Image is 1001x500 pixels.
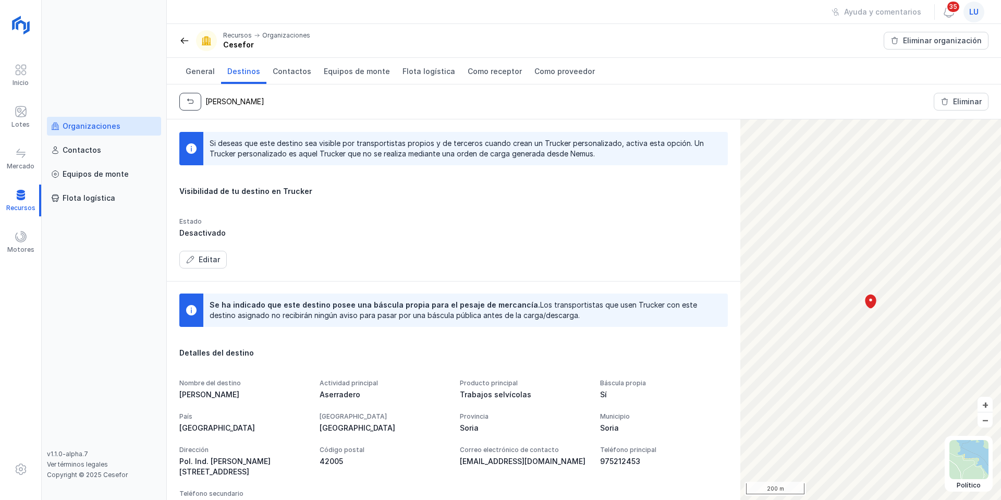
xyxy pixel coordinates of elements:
[210,300,713,321] div: Los transportistas que usen Trucker con este destino asignado no recibirán ningún aviso para pasa...
[179,456,307,477] div: Pol. Ind. [PERSON_NAME][STREET_ADDRESS]
[266,58,318,84] a: Contactos
[978,397,993,412] button: +
[273,66,311,77] span: Contactos
[63,121,120,131] div: Organizaciones
[8,12,34,38] img: logoRight.svg
[460,456,588,467] div: [EMAIL_ADDRESS][DOMAIN_NAME]
[324,66,390,77] span: Equipos de monte
[946,1,960,13] span: 35
[262,31,310,40] div: Organizaciones
[179,412,307,421] div: País
[320,446,447,454] div: Código postal
[600,412,728,421] div: Municipio
[903,35,982,46] div: Eliminar organización
[528,58,601,84] a: Como proveedor
[320,456,447,467] div: 42005
[468,66,522,77] span: Como receptor
[47,117,161,136] a: Organizaciones
[320,412,447,421] div: [GEOGRAPHIC_DATA]
[460,379,588,387] div: Producto principal
[179,217,307,226] div: Estado
[47,471,161,479] div: Copyright © 2025 Cesefor
[949,481,988,490] div: Político
[179,490,307,498] div: Teléfono secundario
[320,379,447,387] div: Actividad principal
[318,58,396,84] a: Equipos de monte
[825,3,928,21] button: Ayuda y comentarios
[600,379,728,387] div: Báscula propia
[186,66,215,77] span: General
[47,141,161,160] a: Contactos
[402,66,455,77] span: Flota logística
[600,389,728,400] div: Sí
[47,450,161,458] div: v1.1.0-alpha.7
[7,162,34,170] div: Mercado
[179,446,307,454] div: Dirección
[534,66,595,77] span: Como proveedor
[221,58,266,84] a: Destinos
[460,412,588,421] div: Provincia
[205,96,264,107] div: [PERSON_NAME]
[7,246,34,254] div: Motores
[11,120,30,129] div: Lotes
[210,138,713,159] div: Si deseas que este destino sea visible por transportistas propios y de terceros cuando crean un T...
[844,7,921,17] div: Ayuda y comentarios
[210,300,540,309] span: Se ha indicado que este destino posee una báscula propia para el pesaje de mercancía.
[179,389,307,400] div: [PERSON_NAME]
[47,460,108,468] a: Ver términos legales
[179,58,221,84] a: General
[600,423,728,433] div: Soria
[460,389,588,400] div: Trabajos selvícolas
[969,7,979,17] span: lu
[47,189,161,208] a: Flota logística
[47,165,161,184] a: Equipos de monte
[223,31,252,40] div: Recursos
[63,169,129,179] div: Equipos de monte
[600,456,728,467] div: 975212453
[949,440,988,479] img: political.webp
[884,32,988,50] button: Eliminar organización
[179,379,307,387] div: Nombre del destino
[199,254,220,265] div: Editar
[461,58,528,84] a: Como receptor
[396,58,461,84] a: Flota logística
[179,228,307,238] div: Desactivado
[460,446,588,454] div: Correo electrónico de contacto
[179,186,728,197] div: Visibilidad de tu destino en Trucker
[13,79,29,87] div: Inicio
[179,251,227,269] button: Editar
[320,389,447,400] div: Aserradero
[227,66,260,77] span: Destinos
[63,145,101,155] div: Contactos
[953,96,982,107] div: Eliminar
[320,423,447,433] div: [GEOGRAPHIC_DATA]
[460,423,588,433] div: Soria
[600,446,728,454] div: Teléfono principal
[179,423,307,433] div: [GEOGRAPHIC_DATA]
[934,93,988,111] button: Eliminar
[63,193,115,203] div: Flota logística
[223,40,310,50] div: Cesefor
[978,412,993,428] button: –
[179,348,728,358] div: Detalles del destino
